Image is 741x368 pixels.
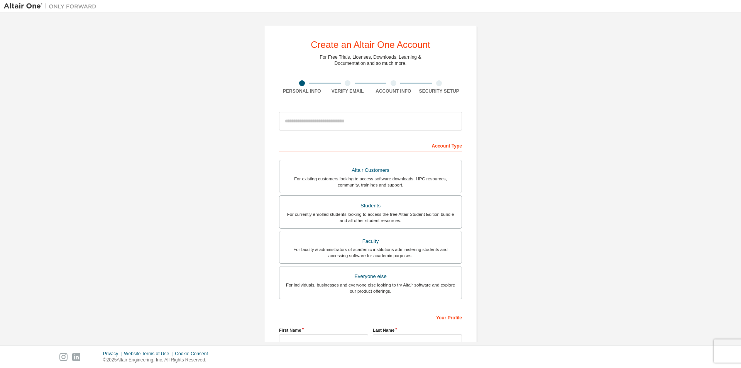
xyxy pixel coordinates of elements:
[72,353,80,361] img: linkedin.svg
[175,351,212,357] div: Cookie Consent
[284,246,457,259] div: For faculty & administrators of academic institutions administering students and accessing softwa...
[59,353,68,361] img: instagram.svg
[124,351,175,357] div: Website Terms of Use
[370,88,416,94] div: Account Info
[416,88,462,94] div: Security Setup
[284,211,457,224] div: For currently enrolled students looking to access the free Altair Student Edition bundle and all ...
[284,282,457,294] div: For individuals, businesses and everyone else looking to try Altair software and explore our prod...
[103,351,124,357] div: Privacy
[279,139,462,151] div: Account Type
[284,200,457,211] div: Students
[279,327,368,333] label: First Name
[284,176,457,188] div: For existing customers looking to access software downloads, HPC resources, community, trainings ...
[284,271,457,282] div: Everyone else
[103,357,213,363] p: © 2025 Altair Engineering, Inc. All Rights Reserved.
[311,40,430,49] div: Create an Altair One Account
[320,54,421,66] div: For Free Trials, Licenses, Downloads, Learning & Documentation and so much more.
[373,327,462,333] label: Last Name
[284,165,457,176] div: Altair Customers
[4,2,100,10] img: Altair One
[279,311,462,323] div: Your Profile
[325,88,371,94] div: Verify Email
[279,88,325,94] div: Personal Info
[284,236,457,247] div: Faculty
